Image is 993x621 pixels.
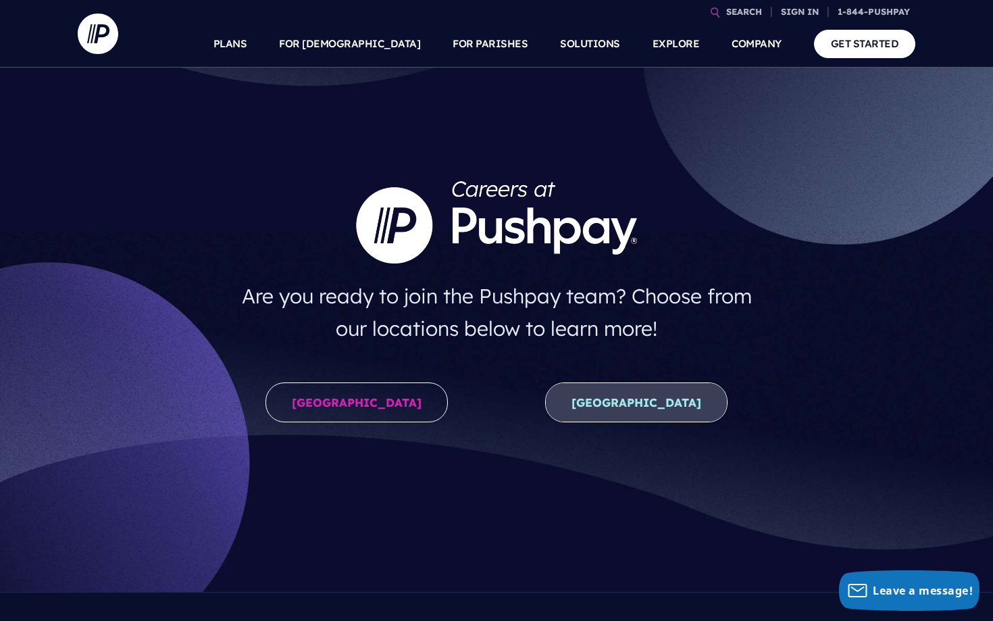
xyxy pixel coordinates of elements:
[213,20,247,68] a: PLANS
[814,30,916,57] a: GET STARTED
[265,382,448,422] a: [GEOGRAPHIC_DATA]
[732,20,782,68] a: COMPANY
[453,20,528,68] a: FOR PARISHES
[873,583,973,598] span: Leave a message!
[545,382,728,422] a: [GEOGRAPHIC_DATA]
[228,274,765,350] h4: Are you ready to join the Pushpay team? Choose from our locations below to learn more!
[279,20,420,68] a: FOR [DEMOGRAPHIC_DATA]
[560,20,620,68] a: SOLUTIONS
[839,570,979,611] button: Leave a message!
[653,20,700,68] a: EXPLORE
